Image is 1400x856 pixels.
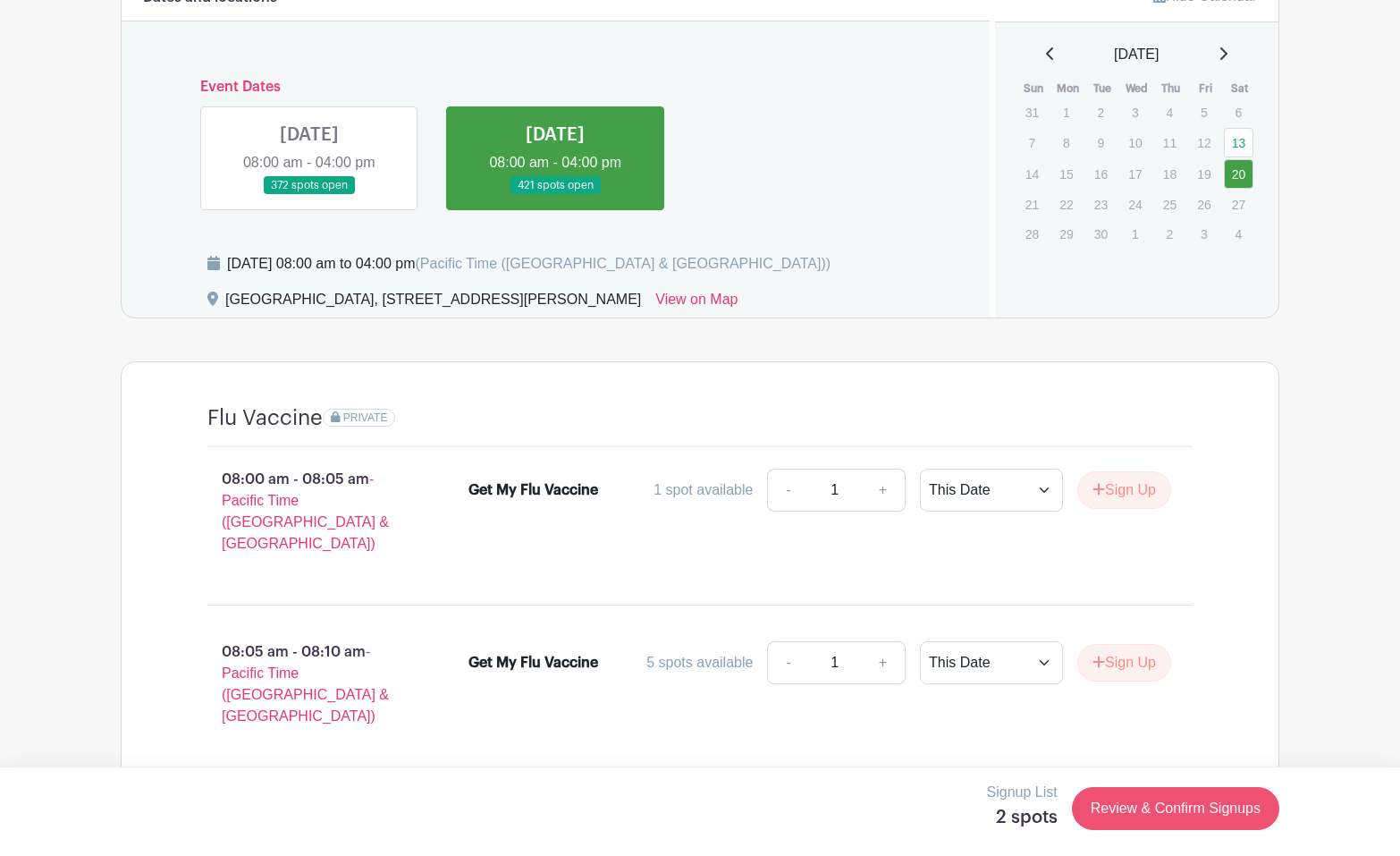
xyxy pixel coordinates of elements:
p: 8 [1051,129,1081,157]
p: 11 [1155,129,1185,157]
p: 10 [1120,129,1150,157]
th: Sun [1016,80,1051,97]
button: Sign Up [1077,644,1171,682]
a: + [861,641,906,684]
p: 28 [1017,220,1047,248]
p: 17 [1120,160,1150,188]
div: [GEOGRAPHIC_DATA], [STREET_ADDRESS][PERSON_NAME] [225,289,641,318]
span: - Pacific Time ([GEOGRAPHIC_DATA] & [GEOGRAPHIC_DATA]) [222,471,389,551]
span: (Pacific Time ([GEOGRAPHIC_DATA] & [GEOGRAPHIC_DATA])) [415,256,831,271]
a: - [767,641,808,684]
p: 27 [1224,191,1253,218]
p: 15 [1051,160,1081,188]
p: 16 [1086,160,1116,188]
a: 20 [1224,159,1253,189]
p: 12 [1189,129,1219,157]
span: - Pacific Time ([GEOGRAPHIC_DATA] & [GEOGRAPHIC_DATA]) [222,644,389,724]
p: 3 [1189,220,1219,248]
p: 29 [1051,220,1081,248]
div: Get My Flu Vaccine [468,652,598,674]
p: 9 [1086,129,1116,157]
a: 13 [1224,128,1253,157]
th: Tue [1085,80,1120,97]
h6: Event Dates [186,79,925,96]
p: 7 [1017,129,1047,157]
th: Thu [1154,80,1189,97]
th: Mon [1050,80,1085,97]
div: 1 spot available [654,479,753,501]
p: 08:05 am - 08:10 am [179,634,440,734]
a: - [767,469,808,512]
p: 24 [1120,191,1150,218]
th: Fri [1188,80,1223,97]
p: 08:00 am - 08:05 am [179,462,440,562]
p: 14 [1017,160,1047,188]
p: 25 [1155,191,1185,218]
a: View on Map [655,289,738,318]
div: Get My Flu Vaccine [468,479,598,501]
p: 19 [1189,160,1219,188]
a: Review & Confirm Signups [1072,787,1279,830]
div: [DATE] 08:00 am to 04:00 pm [227,253,831,275]
p: Signup List [987,782,1058,803]
span: PRIVATE [343,411,388,424]
p: 31 [1017,98,1047,126]
th: Sat [1223,80,1258,97]
button: Sign Up [1077,471,1171,509]
span: [DATE] [1114,44,1159,65]
p: 30 [1086,220,1116,248]
p: 21 [1017,191,1047,218]
p: 1 [1120,220,1150,248]
p: 4 [1224,220,1253,248]
h5: 2 spots [987,807,1058,828]
p: 2 [1155,220,1185,248]
p: 1 [1051,98,1081,126]
p: 2 [1086,98,1116,126]
p: 5 [1189,98,1219,126]
p: 22 [1051,191,1081,218]
p: 3 [1120,98,1150,126]
p: 18 [1155,160,1185,188]
a: + [861,469,906,512]
p: 4 [1155,98,1185,126]
th: Wed [1119,80,1154,97]
div: 5 spots available [646,652,753,674]
p: 26 [1189,191,1219,218]
p: 23 [1086,191,1116,218]
h4: Flu Vaccine [207,405,323,431]
p: 6 [1224,98,1253,126]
